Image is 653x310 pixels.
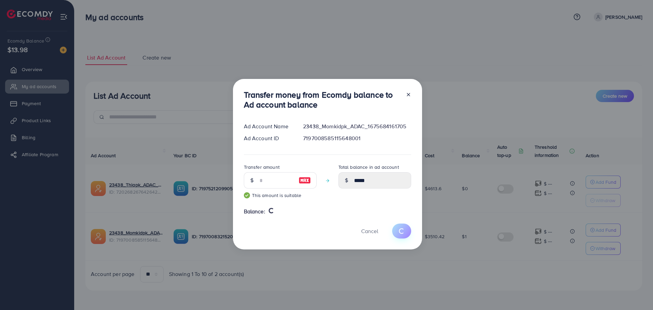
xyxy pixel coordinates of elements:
button: Cancel [353,224,387,238]
label: Total balance in ad account [338,164,399,170]
iframe: Chat [624,279,648,305]
div: 7197008585115648001 [298,134,416,142]
div: Ad Account ID [238,134,298,142]
img: guide [244,192,250,198]
div: 23438_Momkidpk_ADAC_1675684161705 [298,123,416,130]
img: image [299,176,311,184]
h3: Transfer money from Ecomdy balance to Ad account balance [244,90,400,110]
div: Ad Account Name [238,123,298,130]
label: Transfer amount [244,164,280,170]
span: Balance: [244,208,265,215]
small: This amount is suitable [244,192,317,199]
span: Cancel [361,227,378,235]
